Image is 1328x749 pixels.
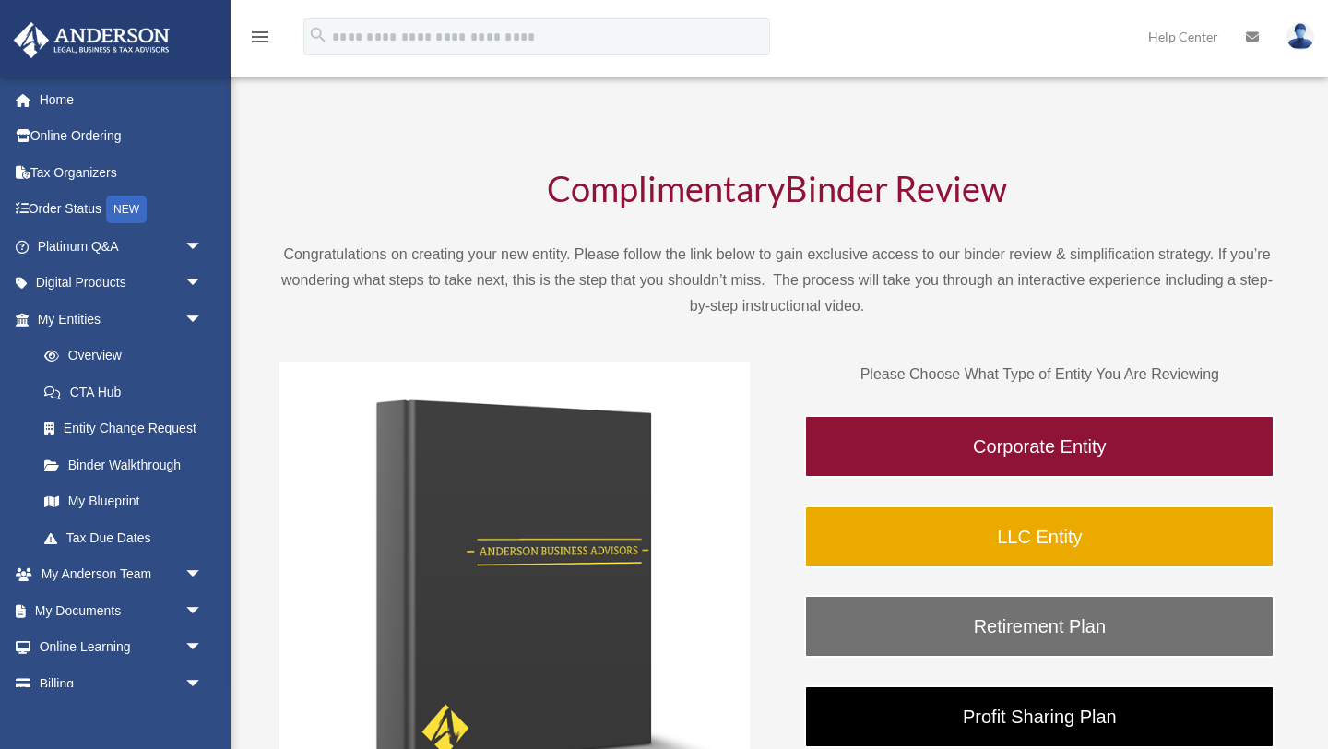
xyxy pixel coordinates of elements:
a: Online Learningarrow_drop_down [13,629,231,666]
a: Home [13,81,231,118]
i: menu [249,26,271,48]
a: Overview [26,338,231,374]
span: arrow_drop_down [184,556,221,594]
a: Binder Walkthrough [26,446,221,483]
a: LLC Entity [804,505,1275,568]
a: Order StatusNEW [13,191,231,229]
span: arrow_drop_down [184,592,221,630]
a: My Anderson Teamarrow_drop_down [13,556,231,593]
span: arrow_drop_down [184,665,221,703]
a: Tax Due Dates [26,519,231,556]
a: My Entitiesarrow_drop_down [13,301,231,338]
span: arrow_drop_down [184,629,221,667]
a: Corporate Entity [804,415,1275,478]
a: CTA Hub [26,374,231,410]
a: Entity Change Request [26,410,231,447]
a: Tax Organizers [13,154,231,191]
div: NEW [106,196,147,223]
span: arrow_drop_down [184,301,221,339]
p: Please Choose What Type of Entity You Are Reviewing [804,362,1275,387]
a: My Documentsarrow_drop_down [13,592,231,629]
a: Profit Sharing Plan [804,685,1275,748]
img: Anderson Advisors Platinum Portal [8,22,175,58]
a: Billingarrow_drop_down [13,665,231,702]
a: Digital Productsarrow_drop_down [13,265,231,302]
img: User Pic [1286,23,1314,50]
span: Complimentary [547,167,785,209]
a: Platinum Q&Aarrow_drop_down [13,228,231,265]
span: arrow_drop_down [184,265,221,303]
a: Retirement Plan [804,595,1275,658]
i: search [308,25,328,45]
a: Online Ordering [13,118,231,155]
span: arrow_drop_down [184,228,221,266]
a: menu [249,32,271,48]
a: My Blueprint [26,483,231,520]
p: Congratulations on creating your new entity. Please follow the link below to gain exclusive acces... [279,242,1275,319]
span: Binder Review [785,167,1007,209]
